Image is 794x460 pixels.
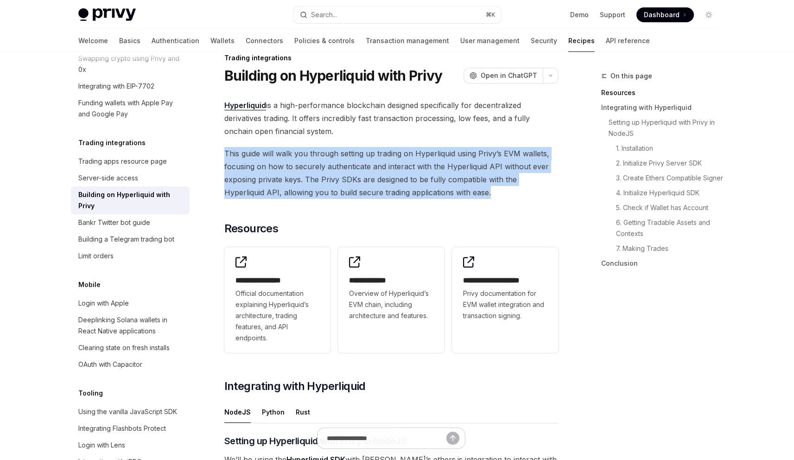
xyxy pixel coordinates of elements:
[71,295,190,312] a: Login with Apple
[152,30,199,52] a: Authentication
[366,30,449,52] a: Transaction management
[570,10,589,19] a: Demo
[311,9,337,20] div: Search...
[78,279,101,290] h5: Mobile
[78,81,154,92] div: Integrating with EIP-7702
[71,339,190,356] a: Clearing state on fresh installs
[78,298,129,309] div: Login with Apple
[71,312,190,339] a: Deeplinking Solana wallets in React Native applications
[460,30,520,52] a: User management
[568,30,595,52] a: Recipes
[71,78,190,95] a: Integrating with EIP-7702
[610,70,652,82] span: On this page
[606,30,650,52] a: API reference
[210,30,235,52] a: Wallets
[78,217,150,228] div: Bankr Twitter bot guide
[71,186,190,214] a: Building on Hyperliquid with Privy
[636,7,694,22] a: Dashboard
[224,379,366,394] span: Integrating with Hyperliquid
[71,95,190,122] a: Funding wallets with Apple Pay and Google Pay
[601,256,724,271] a: Conclusion
[446,432,459,445] button: Send message
[701,7,716,22] button: Toggle dark mode
[78,30,108,52] a: Welcome
[601,100,724,115] a: Integrating with Hyperliquid
[78,359,142,370] div: OAuth with Capacitor
[224,101,266,110] a: Hyperliquid
[71,153,190,170] a: Trading apps resource page
[600,10,625,19] a: Support
[78,440,125,451] div: Login with Lens
[224,147,559,199] span: This guide will walk you through setting up trading on Hyperliquid using Privy’s EVM wallets, foc...
[601,215,724,241] a: 6. Getting Tradable Assets and Contexts
[601,156,724,171] a: 2. Initialize Privy Server SDK
[224,401,251,423] button: NodeJS
[262,401,285,423] button: Python
[224,99,559,138] span: is a high-performance blockchain designed specifically for decentralized derivatives trading. It ...
[601,185,724,200] a: 4. Initialize Hyperliquid SDK
[294,30,355,52] a: Policies & controls
[224,247,331,353] a: **** **** **** *Official documentation explaining Hyperliquid’s architecture, trading features, a...
[71,437,190,454] a: Login with Lens
[601,115,724,141] a: Setting up Hyperliquid with Privy in NodeJS
[78,97,184,120] div: Funding wallets with Apple Pay and Google Pay
[78,406,177,417] div: Using the vanilla JavaScript SDK
[235,288,320,344] span: Official documentation explaining Hyperliquid’s architecture, trading features, and API endpoints.
[71,248,190,264] a: Limit orders
[531,30,557,52] a: Security
[119,30,140,52] a: Basics
[644,10,680,19] span: Dashboard
[78,388,103,399] h5: Tooling
[601,200,724,215] a: 5. Check if Wallet has Account
[293,6,501,23] button: Open search
[78,137,146,148] h5: Trading integrations
[78,423,166,434] div: Integrating Flashbots Protect
[296,401,310,423] button: Rust
[78,172,138,184] div: Server-side access
[78,314,184,337] div: Deeplinking Solana wallets in React Native applications
[224,221,279,236] span: Resources
[481,71,537,80] span: Open in ChatGPT
[338,247,445,353] a: **** **** ***Overview of Hyperliquid’s EVM chain, including architecture and features.
[78,189,184,211] div: Building on Hyperliquid with Privy
[71,356,190,373] a: OAuth with Capacitor
[246,30,283,52] a: Connectors
[78,342,170,353] div: Clearing state on fresh installs
[71,170,190,186] a: Server-side access
[327,428,446,448] input: Ask a question...
[349,288,433,321] span: Overview of Hyperliquid’s EVM chain, including architecture and features.
[224,53,559,63] div: Trading integrations
[224,67,443,84] h1: Building on Hyperliquid with Privy
[71,214,190,231] a: Bankr Twitter bot guide
[601,241,724,256] a: 7. Making Trades
[71,231,190,248] a: Building a Telegram trading bot
[463,288,547,321] span: Privy documentation for EVM wallet integration and transaction signing.
[452,247,559,353] a: **** **** **** *****Privy documentation for EVM wallet integration and transaction signing.
[78,234,174,245] div: Building a Telegram trading bot
[78,250,114,262] div: Limit orders
[78,156,167,167] div: Trading apps resource page
[78,8,136,21] img: light logo
[71,420,190,437] a: Integrating Flashbots Protect
[464,68,543,83] button: Open in ChatGPT
[601,141,724,156] a: 1. Installation
[601,171,724,185] a: 3. Create Ethers Compatible Signer
[71,403,190,420] a: Using the vanilla JavaScript SDK
[486,11,495,19] span: ⌘ K
[601,85,724,100] a: Resources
